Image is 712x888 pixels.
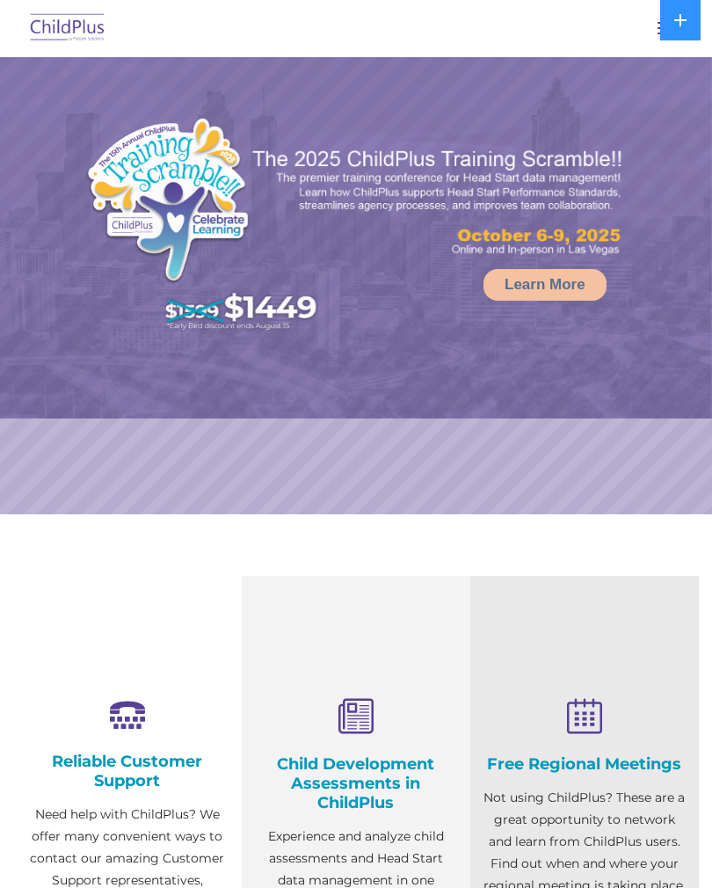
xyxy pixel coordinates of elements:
[483,269,607,301] a: Learn More
[26,752,229,790] h4: Reliable Customer Support
[483,754,686,774] h4: Free Regional Meetings
[26,8,109,49] img: ChildPlus by Procare Solutions
[255,754,457,812] h4: Child Development Assessments in ChildPlus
